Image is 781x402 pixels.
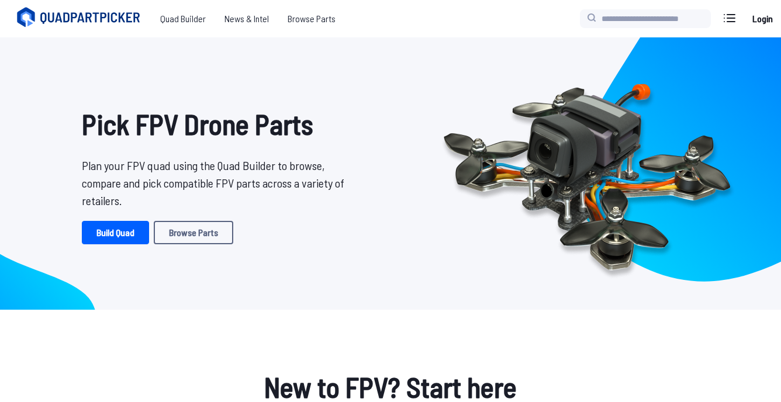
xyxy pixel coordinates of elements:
a: News & Intel [215,7,278,30]
img: Quadcopter [419,57,755,290]
a: Quad Builder [151,7,215,30]
a: Browse Parts [154,221,233,244]
a: Browse Parts [278,7,345,30]
a: Build Quad [82,221,149,244]
p: Plan your FPV quad using the Quad Builder to browse, compare and pick compatible FPV parts across... [82,157,353,209]
a: Login [748,7,776,30]
h1: Pick FPV Drone Parts [82,103,353,145]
